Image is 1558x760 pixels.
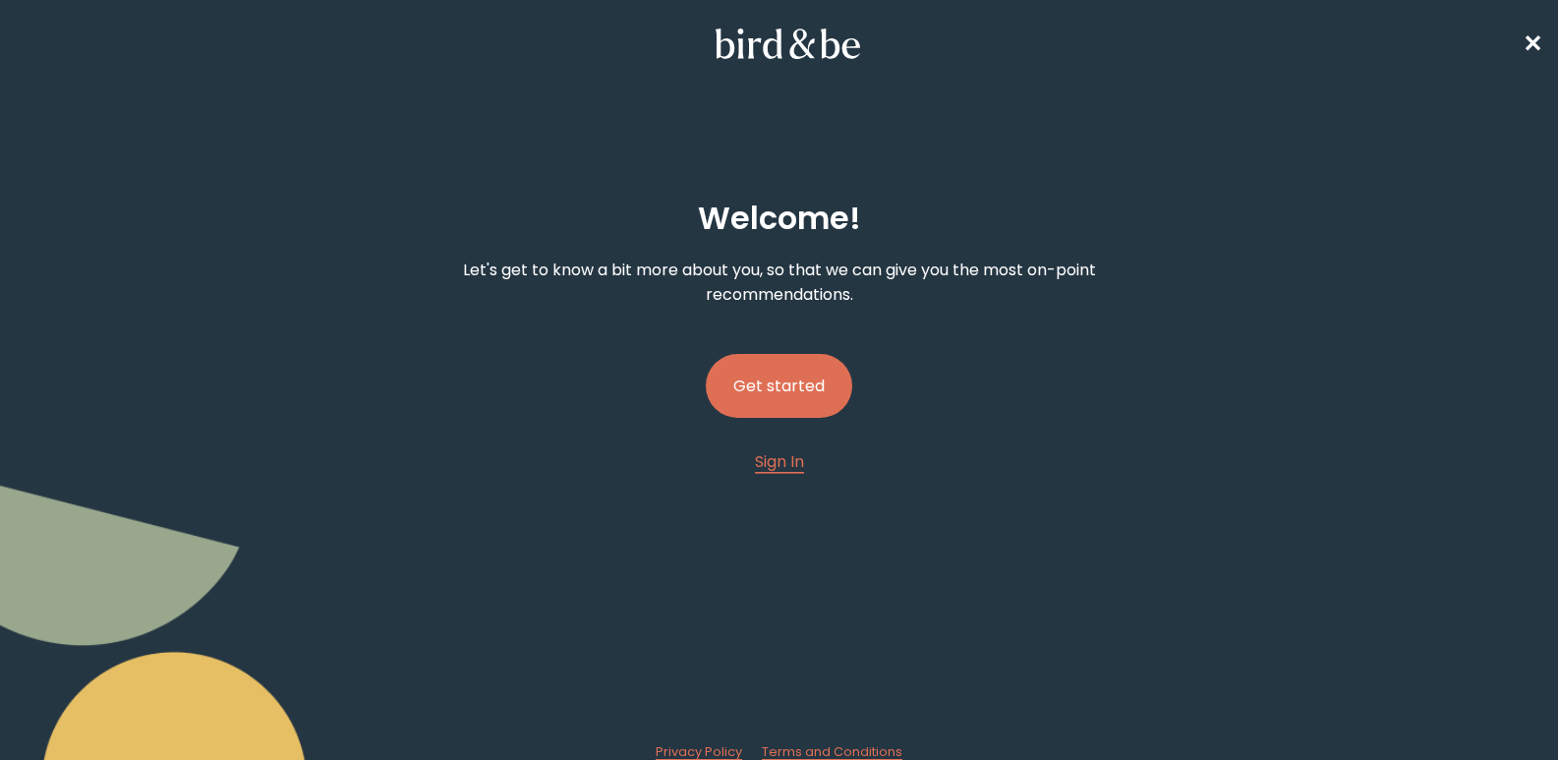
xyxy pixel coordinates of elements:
[706,354,852,418] button: Get started
[1523,28,1542,60] span: ✕
[755,449,804,474] a: Sign In
[762,743,902,760] span: Terms and Conditions
[1523,27,1542,61] a: ✕
[698,195,861,242] h2: Welcome !
[405,258,1153,307] p: Let's get to know a bit more about you, so that we can give you the most on-point recommendations.
[656,743,742,760] span: Privacy Policy
[706,322,852,449] a: Get started
[755,450,804,473] span: Sign In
